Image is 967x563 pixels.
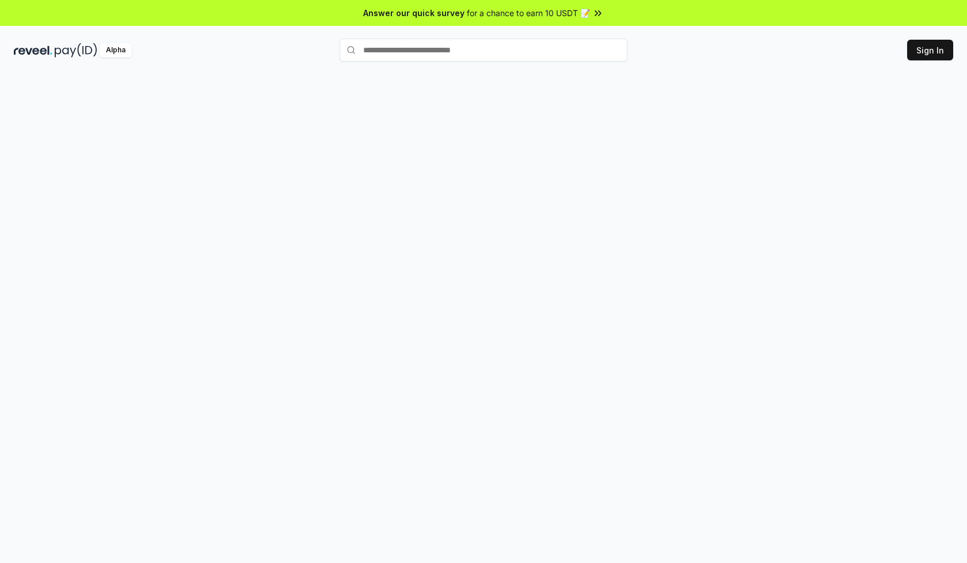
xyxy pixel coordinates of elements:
[14,43,52,58] img: reveel_dark
[55,43,97,58] img: pay_id
[363,7,465,19] span: Answer our quick survey
[907,40,953,60] button: Sign In
[467,7,590,19] span: for a chance to earn 10 USDT 📝
[100,43,132,58] div: Alpha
